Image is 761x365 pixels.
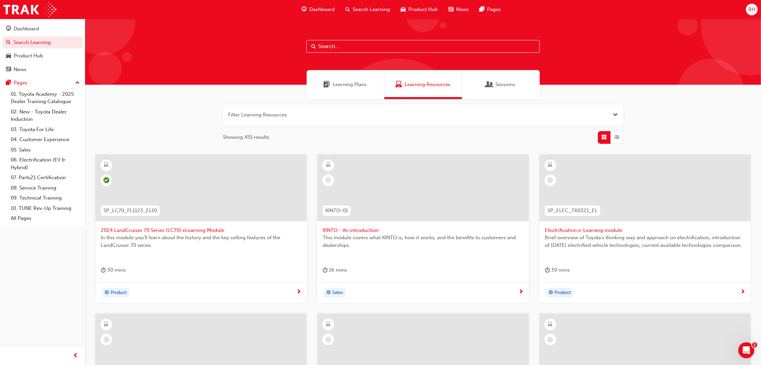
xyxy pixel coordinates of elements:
span: This module covers what KINTO is, how it works, and the benefits to customers and dealerships. [323,234,523,249]
span: next-icon [740,289,745,295]
span: Showing 455 results [223,133,269,141]
div: Pages [14,79,27,87]
a: 04. Customer Experience [8,134,82,145]
span: Electrification e-Learning module [545,227,745,234]
div: Profile image for Trak [91,11,104,24]
p: How can we help? [13,70,120,81]
p: Hi [PERSON_NAME] 👋 [13,47,120,70]
a: 09. Technical Training [8,193,82,203]
img: logo [13,13,47,23]
button: Pages [3,77,82,89]
span: next-icon [296,289,301,295]
input: Search... [306,40,540,53]
span: duration-icon [545,266,550,274]
div: 30 mins [545,266,570,274]
span: duration-icon [101,266,106,274]
span: learningRecordVerb_NONE-icon [325,337,331,343]
span: learningResourceType_ELEARNING-icon [326,161,331,169]
span: duration-icon [323,266,328,274]
span: learningResourceType_ELEARNING-icon [104,161,109,169]
span: Search [311,43,316,50]
span: Learning Plans [324,81,330,88]
span: Open the filter [613,111,618,119]
a: All Pages [8,213,82,224]
span: SP_LC70_FL1123_EL01 [103,207,157,215]
a: 02. New - Toyota Dealer Induction [8,107,82,124]
span: learningResourceType_ELEARNING-icon [104,320,109,329]
a: car-iconProduct Hub [395,3,443,16]
span: learningRecordVerb_PASS-icon [103,177,109,183]
span: Search Learning [353,6,390,13]
a: Search Learning [3,36,82,49]
span: Brief overview of Toyota’s thinking way and approach on electrification, introduction of [DATE] e... [545,234,745,249]
span: Product Hub [408,6,438,13]
span: Grid [602,133,607,141]
span: pages-icon [6,80,11,86]
span: Learning Resources [395,81,402,88]
div: Send us a message [14,95,111,102]
div: 30 mins [101,266,126,274]
img: Trak [3,2,56,17]
a: search-iconSearch Learning [340,3,395,16]
a: 08. Service Training [8,183,82,193]
span: guage-icon [302,5,307,14]
span: learningResourceType_ELEARNING-icon [548,320,552,329]
a: 07. Parts21 Certification [8,172,82,183]
span: Messages [89,225,112,230]
span: learningResourceType_ELEARNING-icon [326,320,331,329]
span: KINTO - An introduction [323,227,523,234]
span: pages-icon [479,5,484,14]
div: We typically reply in a few hours [14,102,111,109]
span: learningRecordVerb_NONE-icon [325,177,331,183]
span: target-icon [104,289,109,297]
a: SessionsSessions [462,70,540,99]
span: up-icon [75,79,80,87]
div: 16 mins [323,266,347,274]
a: News [3,63,82,76]
span: car-icon [6,53,11,59]
span: Learning Plans [333,81,367,88]
span: target-icon [548,289,553,297]
a: pages-iconPages [474,3,506,16]
a: 03. Toyota For Life [8,124,82,135]
a: Product Hub [3,50,82,62]
div: Product Hub [14,52,43,60]
span: Sales [332,289,343,297]
span: BH [748,6,755,13]
div: Close [115,11,127,23]
span: guage-icon [6,26,11,32]
span: news-icon [448,5,453,14]
a: 01. Toyota Academy - 2025 Dealer Training Catalogue [8,89,82,107]
a: guage-iconDashboard [296,3,340,16]
span: Dashboard [309,6,335,13]
span: 1 [752,342,757,348]
a: KINTO-01KINTO - An introductionThis module covers what KINTO is, how it works, and the benefits t... [317,154,528,303]
a: news-iconNews [443,3,474,16]
a: SP_ELEC_TK0321_ELElectrification e-Learning moduleBrief overview of Toyota’s thinking way and app... [539,154,751,303]
span: Learning Resources [405,81,450,88]
a: Learning PlansLearning Plans [307,70,384,99]
span: news-icon [6,67,11,73]
span: next-icon [518,289,523,295]
span: target-icon [326,289,331,297]
span: Home [26,225,41,230]
span: Sessions [496,81,515,88]
a: Dashboard [3,23,82,35]
span: Sessions [486,81,493,88]
span: List [615,133,620,141]
button: DashboardSearch LearningProduct HubNews [3,21,82,77]
span: search-icon [345,5,350,14]
span: News [456,6,469,13]
a: Learning ResourcesLearning Resources [384,70,462,99]
div: Dashboard [14,25,39,33]
span: Product [554,289,571,297]
span: prev-icon [73,352,78,360]
a: 06. Electrification (EV & Hybrid) [8,155,82,172]
span: learningResourceType_ELEARNING-icon [548,161,552,169]
span: Product [110,289,127,297]
a: 10. TUNE Rev-Up Training [8,203,82,214]
span: SP_ELEC_TK0321_EL [547,207,598,215]
span: learningRecordVerb_NONE-icon [547,337,553,343]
